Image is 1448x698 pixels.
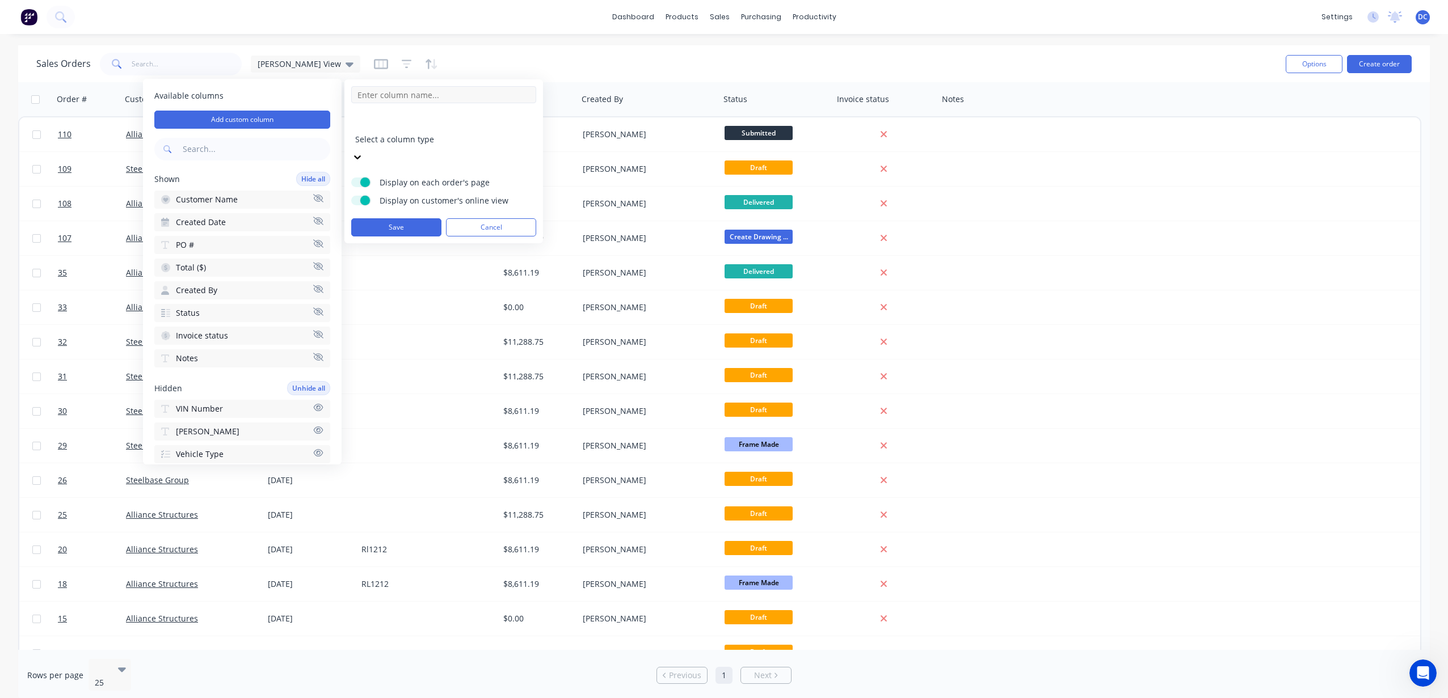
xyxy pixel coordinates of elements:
[583,578,709,590] div: [PERSON_NAME]
[583,475,709,486] div: [PERSON_NAME]
[154,445,330,463] button: Vehicle Type
[583,232,709,244] div: [PERSON_NAME]
[154,236,330,254] button: PO #
[126,475,189,485] a: Steelbase Group
[176,449,224,460] span: Vehicle Type
[725,126,793,140] span: Submitted
[725,160,793,175] span: Draft
[351,86,536,103] input: Enter column name...
[725,368,793,382] span: Draft
[126,509,198,520] a: Alliance Structures
[58,267,67,278] span: 35
[723,94,747,105] div: Status
[176,262,206,273] span: Total ($)
[583,302,709,313] div: [PERSON_NAME]
[725,333,793,348] span: Draft
[725,299,793,313] span: Draft
[503,267,570,278] div: $8,611.19
[58,498,126,532] a: 25
[154,191,330,209] button: Customer Name
[58,429,126,463] a: 29
[725,610,793,624] span: Draft
[355,133,475,145] div: Select a column type
[1316,9,1358,26] div: settings
[176,403,223,414] span: VIN Number
[361,578,487,590] div: RL1212
[126,198,198,209] a: Alliance Structures
[583,198,709,209] div: [PERSON_NAME]
[503,371,570,382] div: $11,288.75
[126,129,198,139] a: Alliance Structures
[583,440,709,451] div: [PERSON_NAME]
[725,437,793,451] span: Frame Made
[58,440,67,451] span: 29
[58,117,126,151] a: 110
[503,648,570,659] div: $17,299.41
[725,541,793,555] span: Draft
[154,174,180,185] span: Shown
[58,544,67,555] span: 20
[58,302,67,313] span: 33
[361,544,487,555] div: Rl1212
[741,670,791,681] a: Next page
[58,336,67,348] span: 32
[725,403,793,417] span: Draft
[583,129,709,140] div: [PERSON_NAME]
[268,544,352,555] div: [DATE]
[58,371,67,382] span: 31
[58,359,126,394] a: 31
[380,177,521,188] span: Display on each order's page
[725,472,793,486] span: Draft
[58,532,126,566] a: 20
[154,422,330,441] button: [PERSON_NAME]
[126,648,198,658] a: Alliance Structures
[58,256,126,290] a: 35
[154,213,330,231] button: Created Date
[126,578,198,589] a: Alliance Structures
[268,475,352,486] div: [DATE]
[296,172,330,186] button: Hide all
[837,94,889,105] div: Invoice status
[154,281,330,299] button: Created By
[154,400,330,418] button: VIN Number
[126,405,189,416] a: Steelbase Group
[154,111,330,129] button: Add custom column
[126,613,198,624] a: Alliance Structures
[725,506,793,521] span: Draft
[176,217,226,228] span: Created Date
[20,9,37,26] img: Factory
[154,90,330,101] span: Available columns
[725,264,793,278] span: Delivered
[36,58,91,69] h1: Sales Orders
[58,463,126,497] a: 26
[176,239,194,251] span: PO #
[1347,55,1412,73] button: Create order
[725,230,793,244] span: Create Drawing ...
[126,371,189,382] a: Steelbase Group
[58,129,71,140] span: 110
[725,576,793,590] span: Frame Made
[268,578,352,590] div: [DATE]
[503,405,570,417] div: $8,611.19
[942,94,964,105] div: Notes
[446,218,536,236] button: Cancel
[58,648,67,659] span: 14
[607,9,660,26] a: dashboard
[583,509,709,521] div: [PERSON_NAME]
[58,163,71,175] span: 109
[503,336,570,348] div: $11,288.75
[58,475,67,486] span: 26
[583,544,709,555] div: [PERSON_NAME]
[126,336,189,347] a: Steelbase Group
[176,307,200,319] span: Status
[126,440,189,451] a: Steelbase Group
[258,58,341,70] span: [PERSON_NAME] View
[58,232,71,244] span: 107
[58,567,126,601] a: 18
[363,5,383,25] div: Close
[126,544,198,555] a: Alliance Structures
[126,232,198,243] a: Alliance Structures
[58,602,126,636] a: 15
[58,578,67,590] span: 18
[58,221,126,255] a: 107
